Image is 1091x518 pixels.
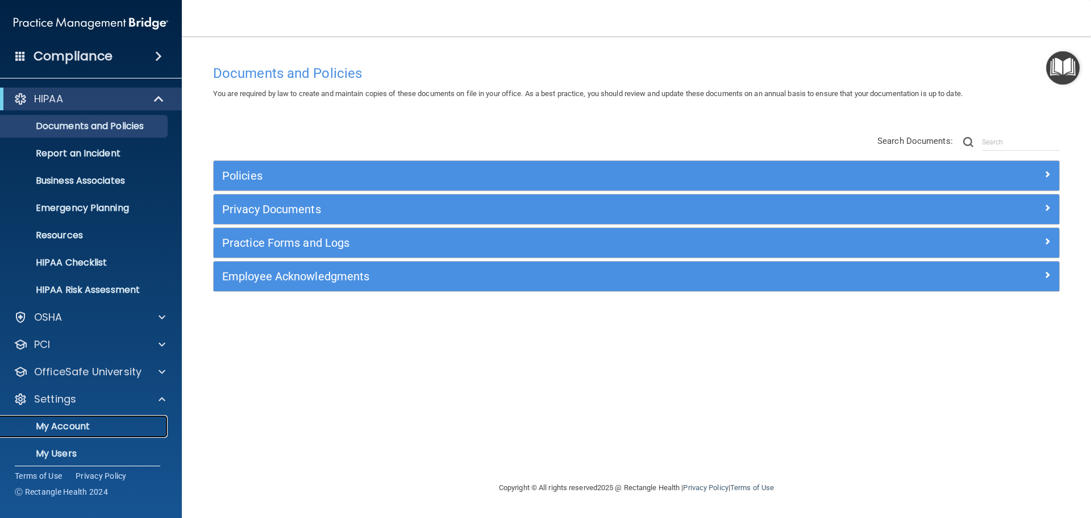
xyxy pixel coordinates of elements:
[14,392,165,406] a: Settings
[222,270,839,283] h5: Employee Acknowledgments
[14,12,168,35] img: PMB logo
[14,92,165,106] a: HIPAA
[76,470,127,482] a: Privacy Policy
[222,234,1051,252] a: Practice Forms and Logs
[34,310,63,324] p: OSHA
[14,338,165,351] a: PCI
[730,483,774,492] a: Terms of Use
[877,136,953,146] span: Search Documents:
[34,338,50,351] p: PCI
[222,200,1051,218] a: Privacy Documents
[14,310,165,324] a: OSHA
[7,230,163,241] p: Resources
[34,365,141,379] p: OfficeSafe University
[213,66,1060,81] h4: Documents and Policies
[222,237,839,249] h5: Practice Forms and Logs
[222,203,839,216] h5: Privacy Documents
[7,202,163,214] p: Emergency Planning
[7,448,163,459] p: My Users
[7,257,163,268] p: HIPAA Checklist
[982,134,1060,151] input: Search
[429,470,844,506] div: Copyright © All rights reserved 2025 @ Rectangle Health | |
[7,284,163,296] p: HIPAA Risk Assessment
[1046,51,1080,85] button: Open Resource Center
[7,148,163,159] p: Report an Incident
[14,365,165,379] a: OfficeSafe University
[683,483,728,492] a: Privacy Policy
[222,169,839,182] h5: Policies
[963,137,973,147] img: ic-search.3b580494.png
[7,175,163,187] p: Business Associates
[213,89,963,98] span: You are required by law to create and maintain copies of these documents on file in your office. ...
[222,167,1051,185] a: Policies
[34,392,76,406] p: Settings
[15,470,62,482] a: Terms of Use
[15,486,108,498] span: Ⓒ Rectangle Health 2024
[7,421,163,432] p: My Account
[7,121,163,132] p: Documents and Policies
[34,48,113,64] h4: Compliance
[34,92,63,106] p: HIPAA
[222,267,1051,285] a: Employee Acknowledgments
